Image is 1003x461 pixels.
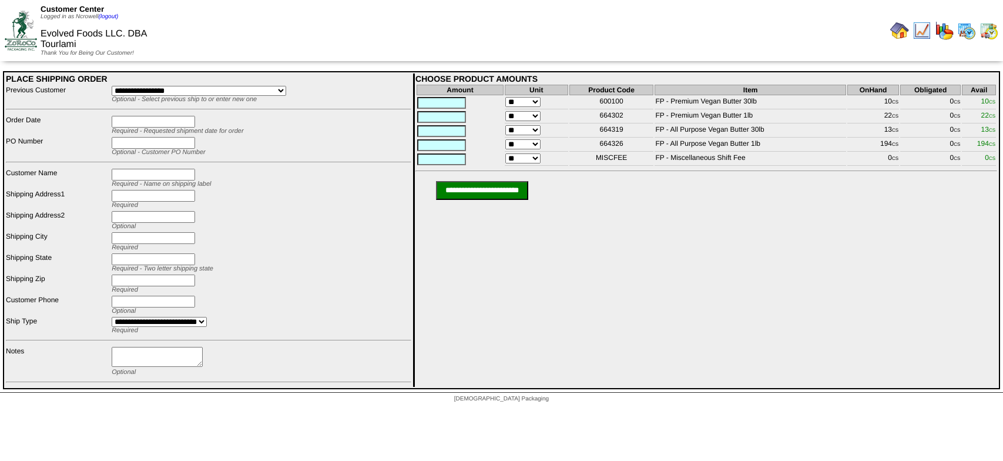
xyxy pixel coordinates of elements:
[5,295,110,315] td: Customer Phone
[569,125,654,138] td: 664319
[900,125,961,138] td: 0
[41,14,118,20] span: Logged in as Ncrowell
[900,111,961,123] td: 0
[655,85,846,95] th: Item
[415,74,997,83] div: CHOOSE PRODUCT AMOUNTS
[5,168,110,188] td: Customer Name
[5,85,110,103] td: Previous Customer
[847,125,899,138] td: 13
[5,136,110,156] td: PO Number
[112,369,136,376] span: Optional
[5,274,110,294] td: Shipping Zip
[989,142,995,147] span: CS
[900,139,961,152] td: 0
[989,113,995,119] span: CS
[954,156,960,161] span: CS
[655,153,846,166] td: FP - Miscellaneous Shift Fee
[5,211,110,230] td: Shipping Address2
[989,128,995,133] span: CS
[981,125,995,133] span: 13
[981,97,995,105] span: 10
[962,85,996,95] th: Avail
[979,21,998,40] img: calendarinout.gif
[112,327,138,334] span: Required
[977,139,995,148] span: 194
[847,139,899,152] td: 194
[569,96,654,109] td: 600100
[5,232,110,252] td: Shipping City
[5,189,110,209] td: Shipping Address1
[5,316,110,335] td: Ship Type
[981,111,995,119] span: 22
[847,111,899,123] td: 22
[112,96,257,103] span: Optional - Select previous ship to or enter new one
[900,96,961,109] td: 0
[935,21,954,40] img: graph.gif
[569,111,654,123] td: 664302
[913,21,931,40] img: line_graph.gif
[892,99,898,105] span: CS
[954,142,960,147] span: CS
[417,85,504,95] th: Amount
[112,181,211,188] span: Required - Name on shipping label
[847,85,899,95] th: OnHand
[892,128,898,133] span: CS
[655,139,846,152] td: FP - All Purpose Vegan Butter 1lb
[454,396,549,402] span: [DEMOGRAPHIC_DATA] Packaging
[112,265,213,272] span: Required - Two letter shipping state
[505,85,568,95] th: Unit
[900,85,961,95] th: Obligated
[989,156,995,161] span: CS
[569,85,654,95] th: Product Code
[112,308,136,315] span: Optional
[112,202,138,209] span: Required
[954,113,960,119] span: CS
[569,139,654,152] td: 664326
[41,50,134,56] span: Thank You for Being Our Customer!
[5,346,110,376] td: Notes
[655,111,846,123] td: FP - Premium Vegan Butter 1lb
[655,125,846,138] td: FP - All Purpose Vegan Butter 30lb
[900,153,961,166] td: 0
[6,74,411,83] div: PLACE SHIPPING ORDER
[98,14,118,20] a: (logout)
[41,5,104,14] span: Customer Center
[112,149,206,156] span: Optional - Customer PO Number
[112,286,138,293] span: Required
[847,96,899,109] td: 10
[655,96,846,109] td: FP - Premium Vegan Butter 30lb
[892,113,898,119] span: CS
[985,153,995,162] span: 0
[112,223,136,230] span: Optional
[890,21,909,40] img: home.gif
[989,99,995,105] span: CS
[954,99,960,105] span: CS
[112,128,243,135] span: Required - Requested shipment date for order
[41,29,147,49] span: Evolved Foods LLC. DBA Tourlami
[5,115,110,135] td: Order Date
[892,156,898,161] span: CS
[954,128,960,133] span: CS
[5,253,110,273] td: Shipping State
[569,153,654,166] td: MISCFEE
[5,11,37,50] img: ZoRoCo_Logo(Green%26Foil)%20jpg.webp
[112,244,138,251] span: Required
[957,21,976,40] img: calendarprod.gif
[892,142,898,147] span: CS
[847,153,899,166] td: 0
